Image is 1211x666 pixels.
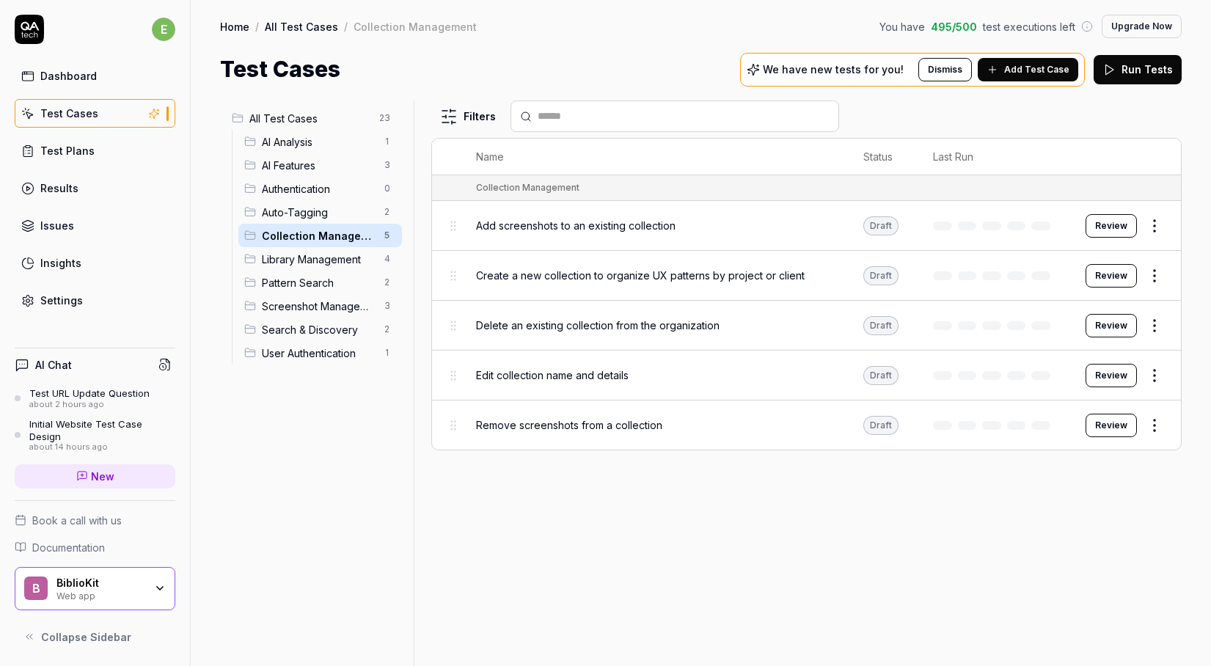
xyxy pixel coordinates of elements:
tr: Add screenshots to an existing collectionDraftReview [432,201,1181,251]
span: Pattern Search [262,275,376,290]
span: Edit collection name and details [476,367,629,383]
a: Initial Website Test Case Designabout 14 hours ago [15,418,175,452]
a: Dashboard [15,62,175,90]
div: Drag to reorderAI Analysis1 [238,130,402,153]
span: 495 / 500 [931,19,977,34]
div: Test URL Update Question [29,387,150,399]
button: Review [1086,414,1137,437]
div: Drag to reorderPattern Search2 [238,271,402,294]
div: / [344,19,348,34]
span: 1 [378,344,396,362]
span: Documentation [32,540,105,555]
a: Settings [15,286,175,315]
span: B [24,577,48,600]
span: Book a call with us [32,513,122,528]
span: Add screenshots to an existing collection [476,218,676,233]
a: Documentation [15,540,175,555]
span: 5 [378,227,396,244]
a: New [15,464,175,488]
tr: Delete an existing collection from the organizationDraftReview [432,301,1181,351]
a: Test Plans [15,136,175,165]
h4: AI Chat [35,357,72,373]
p: We have new tests for you! [763,65,904,75]
span: 3 [378,297,396,315]
button: Collapse Sidebar [15,622,175,651]
a: Review [1086,214,1137,238]
div: Drag to reorderSearch & Discovery2 [238,318,402,341]
th: Last Run [918,139,1071,175]
button: Upgrade Now [1102,15,1182,38]
button: Dismiss [918,58,972,81]
div: Drag to reorderScreenshot Management3 [238,294,402,318]
div: Test Plans [40,143,95,158]
div: Results [40,180,78,196]
div: Drag to reorderLibrary Management4 [238,247,402,271]
div: Draft [863,316,899,335]
a: Results [15,174,175,202]
a: Issues [15,211,175,240]
div: about 14 hours ago [29,442,175,453]
div: Drag to reorderAuto-Tagging2 [238,200,402,224]
span: 2 [378,321,396,338]
div: Draft [863,366,899,385]
span: Create a new collection to organize UX patterns by project or client [476,268,805,283]
div: Issues [40,218,74,233]
div: Web app [56,589,144,601]
div: / [255,19,259,34]
div: Draft [863,416,899,435]
div: Collection Management [476,181,579,194]
span: You have [879,19,925,34]
tr: Create a new collection to organize UX patterns by project or clientDraftReview [432,251,1181,301]
span: AI Features [262,158,376,173]
div: Initial Website Test Case Design [29,418,175,442]
span: All Test Cases [249,111,370,126]
span: Authentication [262,181,376,197]
span: Add Test Case [1004,63,1069,76]
button: e [152,15,175,44]
div: Draft [863,266,899,285]
span: Library Management [262,252,376,267]
button: Review [1086,364,1137,387]
a: Book a call with us [15,513,175,528]
div: Settings [40,293,83,308]
span: 23 [373,109,396,127]
button: Run Tests [1094,55,1182,84]
div: Drag to reorderAI Features3 [238,153,402,177]
span: Collapse Sidebar [41,629,131,645]
span: Delete an existing collection from the organization [476,318,720,333]
div: Dashboard [40,68,97,84]
span: 2 [378,274,396,291]
span: New [91,469,114,484]
div: Collection Management [354,19,477,34]
button: BBiblioKitWeb app [15,567,175,611]
a: Insights [15,249,175,277]
tr: Edit collection name and detailsDraftReview [432,351,1181,400]
div: Draft [863,216,899,235]
a: Test Cases [15,99,175,128]
div: Test Cases [40,106,98,121]
span: AI Analysis [262,134,376,150]
span: Auto-Tagging [262,205,376,220]
div: BiblioKit [56,577,144,590]
span: Search & Discovery [262,322,376,337]
div: Drag to reorderUser Authentication1 [238,341,402,365]
button: Filters [431,102,505,131]
span: 4 [378,250,396,268]
span: User Authentication [262,345,376,361]
span: Remove screenshots from a collection [476,417,662,433]
span: 3 [378,156,396,174]
button: Review [1086,314,1137,337]
th: Status [849,139,918,175]
span: 0 [378,180,396,197]
div: Insights [40,255,81,271]
span: Screenshot Management [262,299,376,314]
button: Add Test Case [978,58,1078,81]
span: 1 [378,133,396,150]
div: Drag to reorderCollection Management5 [238,224,402,247]
span: test executions left [983,19,1075,34]
button: Review [1086,264,1137,288]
